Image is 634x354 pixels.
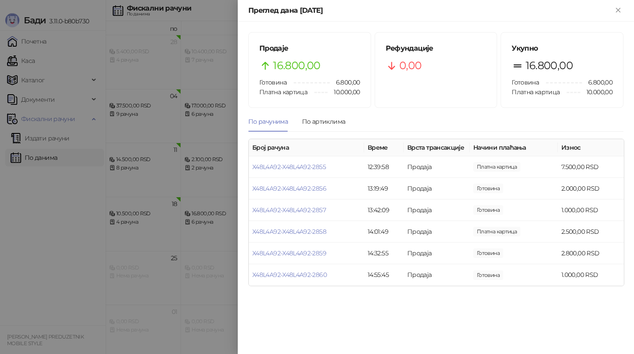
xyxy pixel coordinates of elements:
[364,243,404,264] td: 14:32:55
[386,43,487,54] h5: Рефундације
[473,162,520,172] span: 7.500,00
[526,57,573,74] span: 16.800,00
[364,156,404,178] td: 12:39:58
[399,57,421,74] span: 0,00
[404,139,470,156] th: Врста трансакције
[252,271,327,279] a: X48L4A92-X48L4A92-2860
[404,243,470,264] td: Продаја
[364,264,404,286] td: 14:55:45
[252,249,326,257] a: X48L4A92-X48L4A92-2859
[473,270,503,280] span: 1.000,00
[558,243,624,264] td: 2.800,00 RSD
[404,221,470,243] td: Продаја
[364,178,404,199] td: 13:19:49
[558,156,624,178] td: 7.500,00 RSD
[404,156,470,178] td: Продаја
[252,184,326,192] a: X48L4A92-X48L4A92-2856
[404,264,470,286] td: Продаја
[404,199,470,221] td: Продаја
[249,139,364,156] th: Број рачуна
[364,221,404,243] td: 14:01:49
[558,199,624,221] td: 1.000,00 RSD
[404,178,470,199] td: Продаја
[259,78,287,86] span: Готовина
[259,88,307,96] span: Платна картица
[582,77,612,87] span: 6.800,00
[364,139,404,156] th: Време
[470,139,558,156] th: Начини плаћања
[259,43,360,54] h5: Продаје
[473,248,503,258] span: 2.800,00
[273,57,320,74] span: 16.800,00
[364,199,404,221] td: 13:42:09
[558,178,624,199] td: 2.000,00 RSD
[558,139,624,156] th: Износ
[252,206,326,214] a: X48L4A92-X48L4A92-2857
[252,228,326,236] a: X48L4A92-X48L4A92-2858
[328,87,360,97] span: 10.000,00
[248,5,613,16] div: Преглед дана [DATE]
[512,88,560,96] span: Платна картица
[302,117,345,126] div: По артиклима
[473,227,520,236] span: 2.500,00
[580,87,612,97] span: 10.000,00
[558,264,624,286] td: 1.000,00 RSD
[473,184,503,193] span: 2.000,00
[558,221,624,243] td: 2.500,00 RSD
[512,43,612,54] h5: Укупно
[330,77,360,87] span: 6.800,00
[473,205,503,215] span: 1.000,00
[248,117,288,126] div: По рачунима
[252,163,326,171] a: X48L4A92-X48L4A92-2855
[613,5,623,16] button: Close
[512,78,539,86] span: Готовина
